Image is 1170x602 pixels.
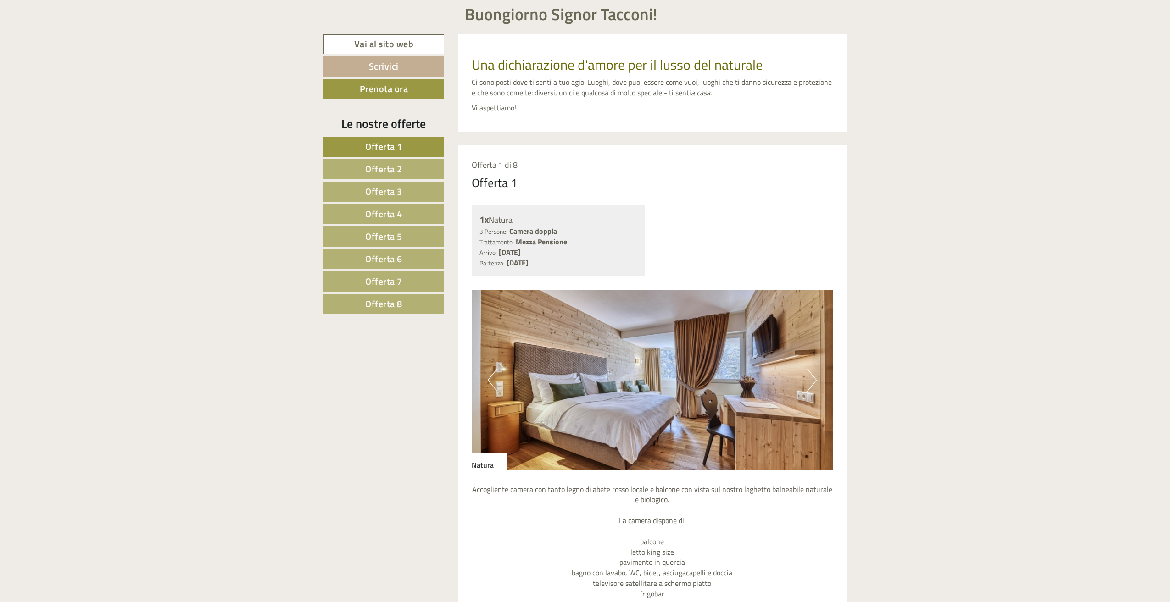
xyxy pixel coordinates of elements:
p: Ci sono posti dove ti senti a tuo agio. Luoghi, dove puoi essere come vuoi, luoghi che ti danno s... [472,77,833,98]
span: Offerta 3 [365,184,402,199]
div: Natura [479,213,638,226]
button: Previous [488,369,497,392]
small: 10:04 [14,85,228,91]
div: Natura [472,453,507,470]
div: Le nostre offerte [323,115,444,132]
small: Arrivo: [479,248,497,257]
span: Offerta 1 [365,139,402,154]
span: Offerta 8 [365,297,402,311]
button: Next [807,369,817,392]
span: Offerta 6 [365,252,402,266]
small: 3 Persone: [479,227,507,236]
div: [DATE] [165,7,197,22]
div: Lei [229,27,348,34]
small: Partenza: [479,259,505,268]
b: Camera doppia [509,226,557,237]
em: a [691,87,695,98]
b: [DATE] [499,247,521,258]
div: [PERSON_NAME] [14,56,228,64]
a: Vai al sito web [323,34,444,54]
button: Invia [313,237,362,258]
span: Offerta 7 [365,274,402,288]
div: Ciao buongiorno non trovo la Deluxe tra le offerte proposte sto provando a chiamare [7,55,233,93]
img: image [472,290,833,470]
span: Offerta 5 [365,229,402,243]
span: Offerta 2 [365,162,402,176]
b: Mezza Pensione [516,236,567,247]
a: Prenota ora [323,79,444,99]
span: Offerta 1 di 8 [472,159,518,171]
b: [DATE] [507,257,529,268]
small: 10:03 [229,44,348,51]
b: 1x [479,212,489,226]
p: Vi aspettiamo! [472,103,833,113]
span: Una dichiarazione d'amore per il lusso del naturale [472,54,763,75]
span: Offerta 4 [365,207,402,221]
div: Offerta 1 [472,174,518,191]
small: Trattamento: [479,237,514,247]
a: Scrivici [323,56,444,77]
h1: Buongiorno Signor Tacconi! [465,5,657,23]
div: Buon giorno, come possiamo aiutarla? [225,25,355,53]
em: casa [696,87,710,98]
